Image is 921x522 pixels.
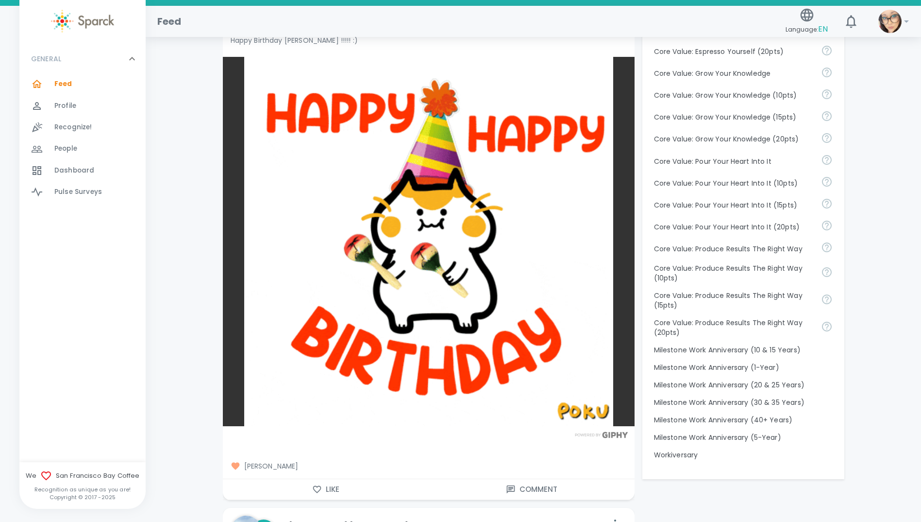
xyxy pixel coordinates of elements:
[782,4,832,39] button: Language:EN
[654,363,833,372] p: Milestone Work Anniversary (1-Year)
[818,23,828,35] span: EN
[54,122,92,132] span: Recognize!
[19,493,146,501] p: Copyright © 2017 - 2025
[54,166,94,175] span: Dashboard
[54,79,72,89] span: Feed
[821,88,833,100] svg: Follow your curiosity and learn together
[19,117,146,138] a: Recognize!
[19,73,146,95] a: Feed
[654,47,813,56] p: Core Value: Espresso Yourself (20pts)
[821,176,833,188] svg: Come to work to make a difference in your own way
[54,187,102,197] span: Pulse Surveys
[654,112,813,122] p: Core Value: Grow Your Knowledge (15pts)
[654,345,833,355] p: Milestone Work Anniversary (10 & 15 Years)
[654,433,833,442] p: Milestone Work Anniversary (5-Year)
[429,479,635,500] button: Comment
[19,486,146,493] p: Recognition as unique as you are!
[654,90,813,100] p: Core Value: Grow Your Knowledge (10pts)
[654,318,813,337] p: Core Value: Produce Results The Right Way (20pts)
[821,321,833,332] svg: Find success working together and doing the right thing
[223,479,429,500] button: Like
[654,157,813,166] p: Core Value: Pour Your Heart Into It
[654,291,813,310] p: Core Value: Produce Results The Right Way (15pts)
[654,244,813,254] p: Core Value: Produce Results The Right Way
[31,54,61,64] p: GENERAL
[878,10,902,33] img: Picture of Favi
[54,144,77,154] span: People
[19,10,146,33] a: Sparck logo
[654,134,813,144] p: Core Value: Grow Your Knowledge (20pts)
[654,398,833,407] p: Milestone Work Anniversary (30 & 35 Years)
[654,450,833,460] p: Workiversary
[572,432,631,438] img: Powered by GIPHY
[654,415,833,425] p: Milestone Work Anniversary (40+ Years)
[821,294,833,305] svg: Find success working together and doing the right thing
[786,23,828,36] span: Language:
[821,198,833,209] svg: Come to work to make a difference in your own way
[654,200,813,210] p: Core Value: Pour Your Heart Into It (15pts)
[821,132,833,144] svg: Follow your curiosity and learn together
[821,220,833,231] svg: Come to work to make a difference in your own way
[19,181,146,203] a: Pulse Surveys
[654,178,813,188] p: Core Value: Pour Your Heart Into It (10pts)
[821,242,833,253] svg: Find success working together and doing the right thing
[19,44,146,73] div: GENERAL
[654,222,813,232] p: Core Value: Pour Your Heart Into It (20pts)
[821,67,833,78] svg: Follow your curiosity and learn together
[654,380,833,390] p: Milestone Work Anniversary (20 & 25 Years)
[19,73,146,207] div: GENERAL
[51,10,114,33] img: Sparck logo
[54,101,76,111] span: Profile
[157,14,182,29] h1: Feed
[821,110,833,122] svg: Follow your curiosity and learn together
[231,461,627,471] span: [PERSON_NAME]
[821,266,833,278] svg: Find success working together and doing the right thing
[821,45,833,56] svg: Share your voice and your ideas
[19,95,146,117] a: Profile
[654,69,813,78] p: Core Value: Grow Your Knowledge
[231,35,627,45] p: Happy Birthday [PERSON_NAME] !!!!! :)
[821,154,833,166] svg: Come to work to make a difference in your own way
[654,263,813,283] p: Core Value: Produce Results The Right Way (10pts)
[19,470,146,482] span: We San Francisco Bay Coffee
[19,138,146,159] a: People
[19,160,146,181] a: Dashboard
